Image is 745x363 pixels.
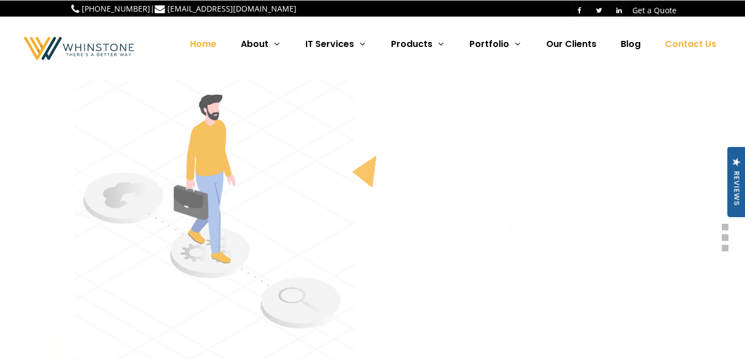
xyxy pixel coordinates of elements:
[241,38,268,50] span: About
[230,17,292,72] a: About
[605,65,660,120] img: circl
[74,80,355,359] img: Web Development Solutions, Web Design And Development Services, Web Solutions Company, web Design...
[632,5,677,15] a: Get a Quote
[390,220,684,256] div: Whinstone Provides The Best Business Software Development Services for Your Software Development ...
[390,202,540,238] div: Business
[167,3,297,14] a: [EMAIL_ADDRESS][DOMAIN_NAME]
[610,17,652,72] a: Blog
[654,17,727,72] a: Contact Us
[458,17,533,72] a: Portfolio
[294,17,378,72] a: IT Services
[469,38,509,50] span: Portfolio
[390,269,511,295] div: Explore All Services
[621,38,641,50] span: Blog
[71,2,297,15] p: |
[391,38,432,50] span: Products
[190,38,216,50] span: Home
[305,38,354,50] span: IT Services
[82,3,150,14] a: [PHONE_NUMBER]
[351,150,388,187] img: b4
[546,38,596,50] span: Our Clients
[665,38,716,50] span: Contact Us
[179,17,228,72] a: Home
[733,171,741,206] span: Reviews
[380,17,456,72] a: Products
[535,17,607,72] a: Our Clients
